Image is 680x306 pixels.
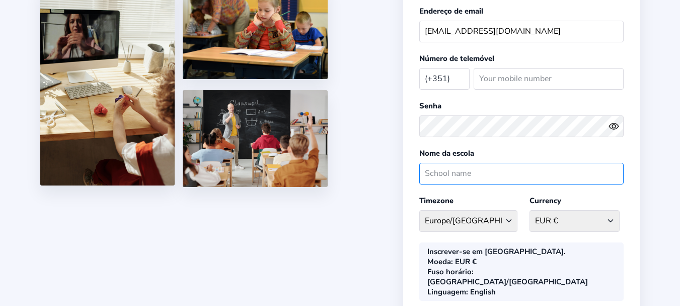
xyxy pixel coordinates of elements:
div: : English [427,287,496,297]
label: Nome da escola [419,148,474,158]
div: Inscrever-se em [GEOGRAPHIC_DATA]. [427,247,566,257]
div: : [GEOGRAPHIC_DATA]/[GEOGRAPHIC_DATA] [427,267,612,287]
input: Your email address [419,21,624,42]
b: Moeda [427,257,451,267]
label: Número de telemóvel [419,53,494,64]
div: : EUR € [427,257,477,267]
label: Currency [530,196,561,206]
button: eye outlineeye off outline [609,121,624,132]
ion-icon: eye outline [609,121,619,132]
label: Timezone [419,196,454,206]
label: Endereço de email [419,6,483,16]
label: Senha [419,101,441,111]
b: Fuso horário [427,267,472,277]
input: School name [419,163,624,185]
b: Linguagem [427,287,466,297]
input: Your mobile number [474,68,624,90]
img: 5.png [183,90,328,187]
